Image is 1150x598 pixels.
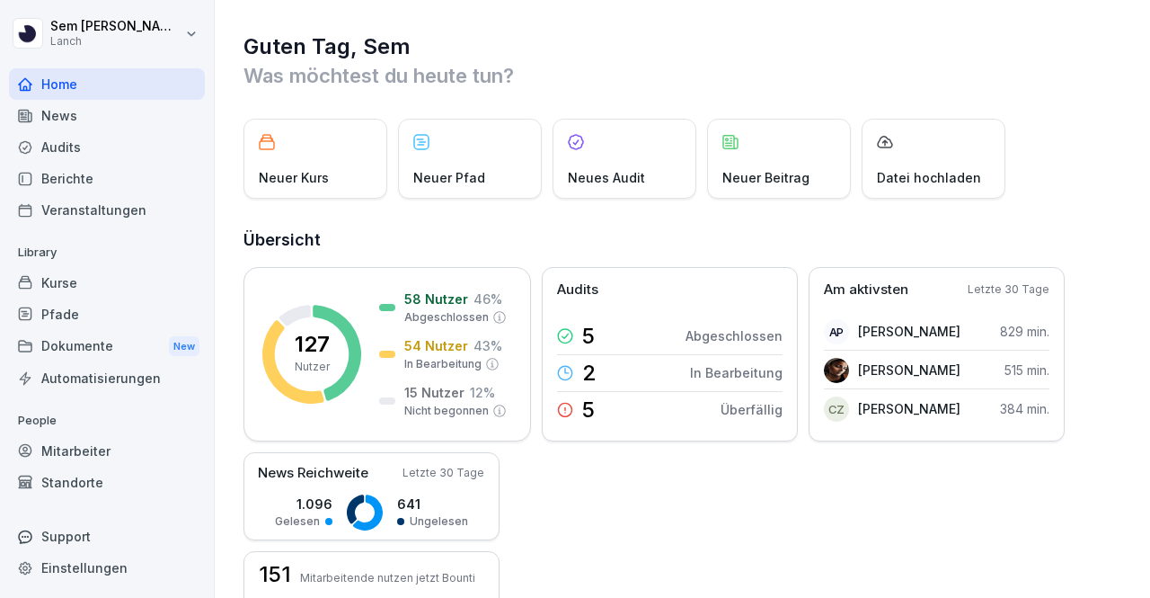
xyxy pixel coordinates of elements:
p: Neuer Pfad [413,168,485,187]
p: 5 [582,326,595,347]
p: Letzte 30 Tage [968,281,1049,298]
p: [PERSON_NAME] [858,361,960,379]
a: Veranstaltungen [9,194,205,226]
p: Datei hochladen [877,168,981,187]
p: Sem [PERSON_NAME] [50,19,181,34]
p: Neues Audit [568,168,645,187]
p: Abgeschlossen [404,309,489,326]
p: 12 % [470,383,495,402]
a: Mitarbeiter [9,435,205,467]
p: Nicht begonnen [404,403,489,419]
p: Am aktivsten [824,280,908,300]
a: Pfade [9,299,205,330]
div: Support [9,521,205,552]
a: Standorte [9,467,205,498]
a: Audits [9,131,205,163]
p: 2 [582,362,597,384]
p: Library [9,238,205,267]
a: Berichte [9,163,205,194]
p: [PERSON_NAME] [858,399,960,418]
a: News [9,100,205,131]
p: 46 % [473,290,502,308]
p: 127 [295,334,330,355]
p: In Bearbeitung [690,363,783,382]
p: Neuer Kurs [259,168,329,187]
a: Home [9,68,205,100]
p: Audits [557,280,598,300]
p: In Bearbeitung [404,356,482,372]
p: Ungelesen [410,513,468,530]
p: 384 min. [1000,399,1049,418]
p: 641 [397,495,468,513]
p: 1.096 [275,495,332,513]
a: Einstellungen [9,552,205,584]
p: 5 [582,399,595,421]
img: lbqg5rbd359cn7pzouma6c8b.png [824,358,849,383]
p: People [9,406,205,435]
h1: Guten Tag, Sem [243,32,1123,61]
div: AP [824,319,849,344]
p: 829 min. [1000,322,1049,341]
p: Gelesen [275,513,320,530]
a: Automatisierungen [9,362,205,394]
p: News Reichweite [258,463,368,484]
p: Überfällig [721,400,783,419]
p: Lanch [50,35,181,48]
p: Mitarbeitende nutzen jetzt Bounti [300,571,475,585]
h2: Übersicht [243,228,1123,253]
p: Letzte 30 Tage [402,465,484,481]
p: 515 min. [1004,361,1049,379]
p: Neuer Beitrag [722,168,809,187]
p: Abgeschlossen [686,326,783,345]
p: 54 Nutzer [404,336,468,355]
p: 58 Nutzer [404,290,468,308]
p: Nutzer [295,359,330,375]
a: Kurse [9,267,205,299]
div: CZ [824,397,849,422]
h3: 151 [259,564,291,585]
div: New [169,336,199,357]
p: 15 Nutzer [404,383,464,402]
p: Was möchtest du heute tun? [243,61,1123,90]
p: 43 % [473,336,502,355]
div: Dokumente [9,330,205,363]
a: DokumenteNew [9,330,205,363]
p: [PERSON_NAME] [858,322,960,341]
